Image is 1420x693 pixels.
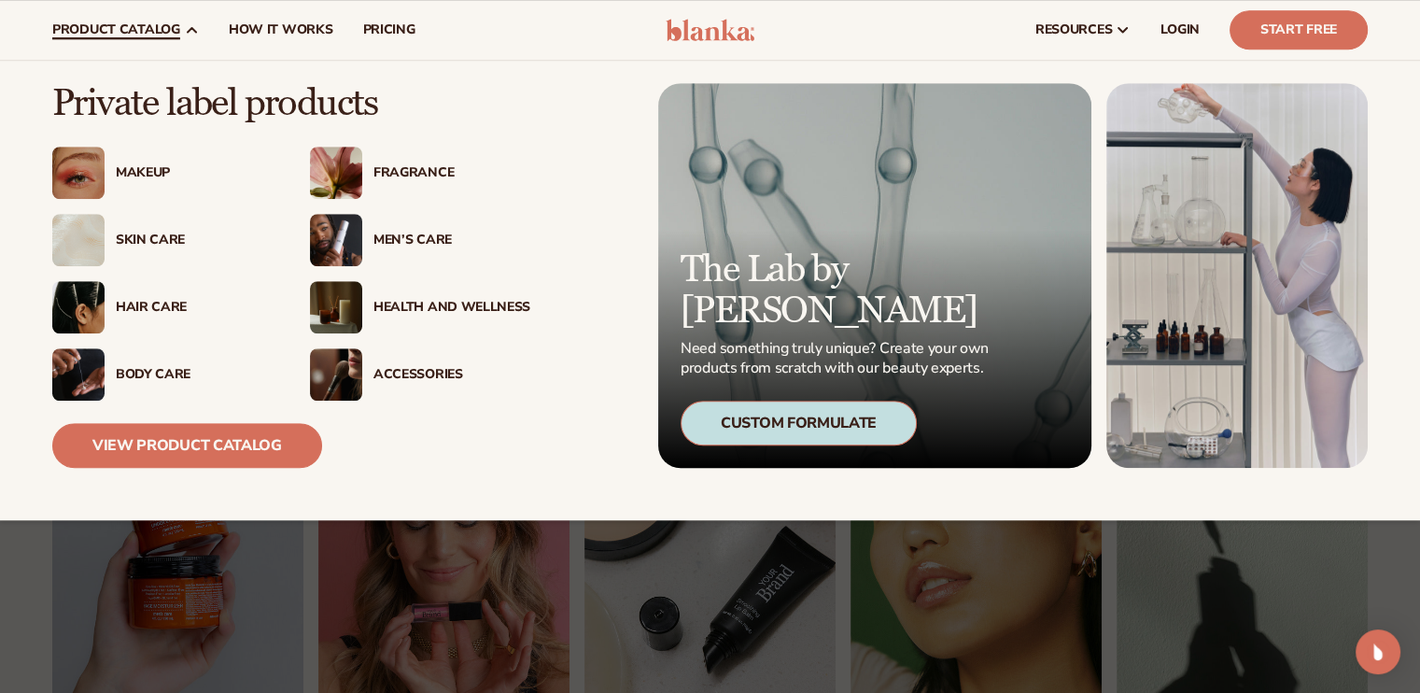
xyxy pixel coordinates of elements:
[116,233,273,248] div: Skin Care
[310,214,362,266] img: Male holding moisturizer bottle.
[116,300,273,316] div: Hair Care
[666,19,754,41] img: logo
[52,281,273,333] a: Female hair pulled back with clips. Hair Care
[310,147,362,199] img: Pink blooming flower.
[52,214,105,266] img: Cream moisturizer swatch.
[373,300,530,316] div: Health And Wellness
[1230,10,1368,49] a: Start Free
[362,22,415,37] span: pricing
[681,339,994,378] p: Need something truly unique? Create your own products from scratch with our beauty experts.
[116,367,273,383] div: Body Care
[1106,83,1368,468] img: Female in lab with equipment.
[52,83,530,124] p: Private label products
[310,348,530,401] a: Female with makeup brush. Accessories
[373,233,530,248] div: Men’s Care
[310,214,530,266] a: Male holding moisturizer bottle. Men’s Care
[52,22,180,37] span: product catalog
[373,165,530,181] div: Fragrance
[52,348,273,401] a: Male hand applying moisturizer. Body Care
[373,367,530,383] div: Accessories
[52,147,105,199] img: Female with glitter eye makeup.
[681,249,994,332] p: The Lab by [PERSON_NAME]
[1356,629,1400,674] div: Open Intercom Messenger
[658,83,1091,468] a: Microscopic product formula. The Lab by [PERSON_NAME] Need something truly unique? Create your ow...
[681,401,917,445] div: Custom Formulate
[229,22,333,37] span: How It Works
[52,214,273,266] a: Cream moisturizer swatch. Skin Care
[52,281,105,333] img: Female hair pulled back with clips.
[52,423,322,468] a: View Product Catalog
[310,147,530,199] a: Pink blooming flower. Fragrance
[1160,22,1200,37] span: LOGIN
[310,348,362,401] img: Female with makeup brush.
[310,281,362,333] img: Candles and incense on table.
[1035,22,1112,37] span: resources
[52,147,273,199] a: Female with glitter eye makeup. Makeup
[52,348,105,401] img: Male hand applying moisturizer.
[116,165,273,181] div: Makeup
[310,281,530,333] a: Candles and incense on table. Health And Wellness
